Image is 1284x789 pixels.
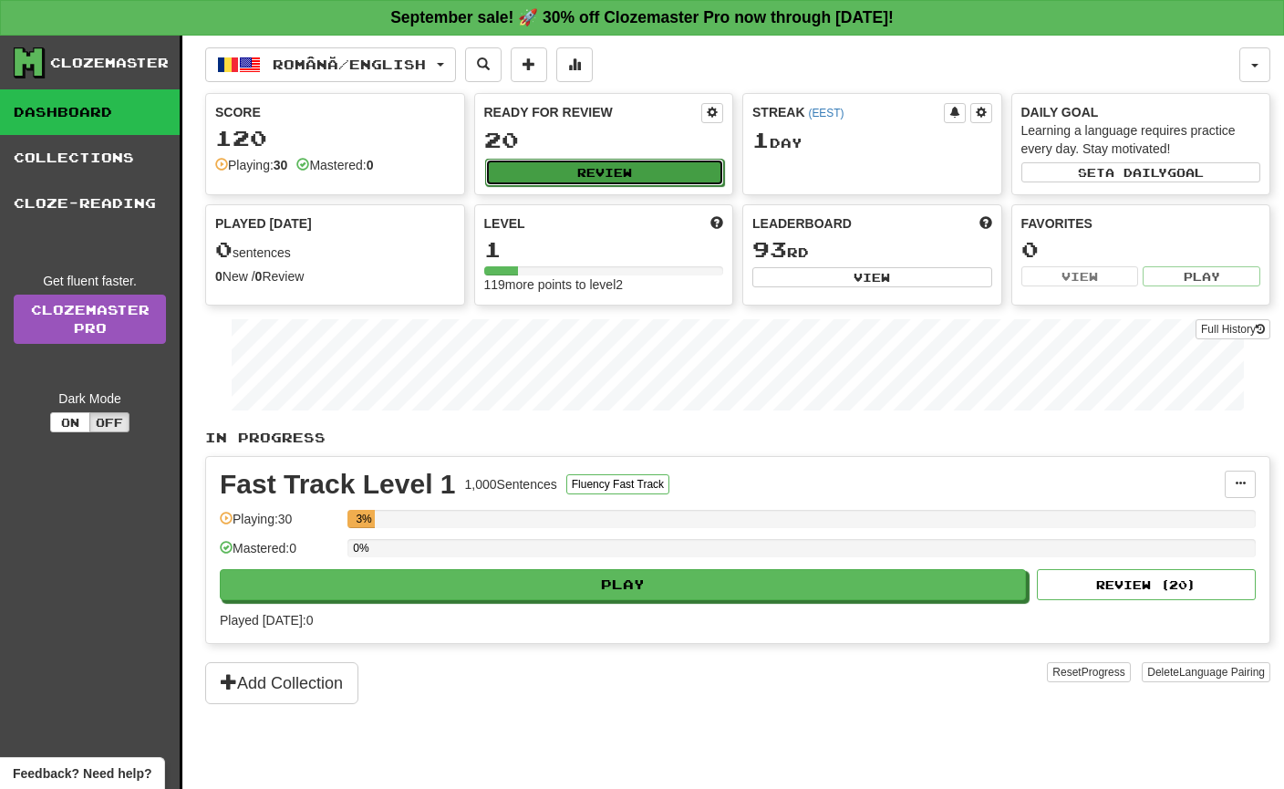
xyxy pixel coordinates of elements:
[14,389,166,408] div: Dark Mode
[220,613,313,628] span: Played [DATE]: 0
[215,103,455,121] div: Score
[220,539,338,569] div: Mastered: 0
[1142,662,1270,682] button: DeleteLanguage Pairing
[1021,214,1261,233] div: Favorites
[367,158,374,172] strong: 0
[484,214,525,233] span: Level
[215,156,287,174] div: Playing:
[215,127,455,150] div: 120
[484,103,702,121] div: Ready for Review
[205,47,456,82] button: Română/English
[50,54,169,72] div: Clozemaster
[1021,103,1261,121] div: Daily Goal
[215,236,233,262] span: 0
[979,214,992,233] span: This week in points, UTC
[1179,666,1265,679] span: Language Pairing
[465,475,557,493] div: 1,000 Sentences
[1021,162,1261,182] button: Seta dailygoal
[353,510,375,528] div: 3%
[556,47,593,82] button: More stats
[1196,319,1270,339] button: Full History
[484,238,724,261] div: 1
[1037,569,1256,600] button: Review (20)
[752,103,944,121] div: Streak
[220,510,338,540] div: Playing: 30
[465,47,502,82] button: Search sentences
[511,47,547,82] button: Add sentence to collection
[215,214,312,233] span: Played [DATE]
[752,127,770,152] span: 1
[484,275,724,294] div: 119 more points to level 2
[752,129,992,152] div: Day
[752,214,852,233] span: Leaderboard
[1047,662,1130,682] button: ResetProgress
[1082,666,1125,679] span: Progress
[220,569,1026,600] button: Play
[296,156,373,174] div: Mastered:
[485,159,725,186] button: Review
[14,272,166,290] div: Get fluent faster.
[752,267,992,287] button: View
[274,158,288,172] strong: 30
[484,129,724,151] div: 20
[215,269,223,284] strong: 0
[14,295,166,344] a: ClozemasterPro
[752,238,992,262] div: rd
[1105,166,1167,179] span: a daily
[752,236,787,262] span: 93
[1021,121,1261,158] div: Learning a language requires practice every day. Stay motivated!
[808,107,844,119] a: (EEST)
[215,238,455,262] div: sentences
[273,57,426,72] span: Română / English
[1021,238,1261,261] div: 0
[255,269,263,284] strong: 0
[220,471,456,498] div: Fast Track Level 1
[50,412,90,432] button: On
[215,267,455,285] div: New / Review
[89,412,129,432] button: Off
[1021,266,1139,286] button: View
[205,662,358,704] button: Add Collection
[710,214,723,233] span: Score more points to level up
[1143,266,1260,286] button: Play
[566,474,669,494] button: Fluency Fast Track
[390,8,894,26] strong: September sale! 🚀 30% off Clozemaster Pro now through [DATE]!
[205,429,1270,447] p: In Progress
[13,764,151,783] span: Open feedback widget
